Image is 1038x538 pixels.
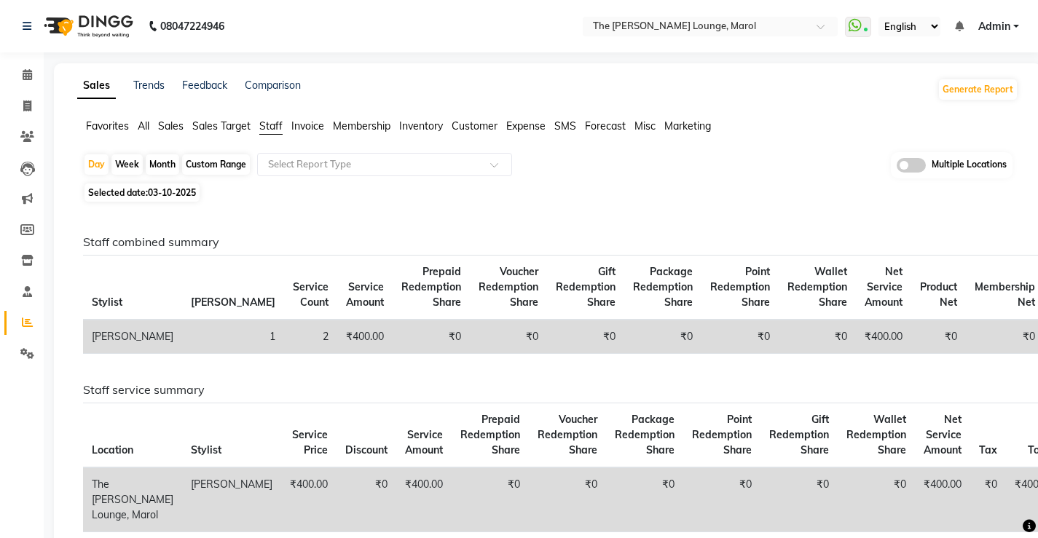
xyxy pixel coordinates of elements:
[606,467,683,532] td: ₹0
[920,280,957,309] span: Product Net
[133,79,165,92] a: Trends
[399,119,443,132] span: Inventory
[692,413,752,456] span: Point Redemption Share
[292,428,328,456] span: Service Price
[547,320,624,354] td: ₹0
[111,154,143,175] div: Week
[191,296,275,309] span: [PERSON_NAME]
[460,413,520,456] span: Prepaid Redemption Share
[291,119,324,132] span: Invoice
[401,265,461,309] span: Prepaid Redemption Share
[158,119,184,132] span: Sales
[710,265,770,309] span: Point Redemption Share
[337,320,393,354] td: ₹400.00
[856,320,911,354] td: ₹400.00
[538,413,597,456] span: Voucher Redemption Share
[624,320,701,354] td: ₹0
[970,467,1006,532] td: ₹0
[191,443,221,456] span: Stylist
[924,413,962,456] span: Net Service Amount
[506,119,546,132] span: Expense
[281,467,337,532] td: ₹400.00
[293,280,329,309] span: Service Count
[405,428,443,456] span: Service Amount
[556,265,616,309] span: Gift Redemption Share
[975,280,1035,309] span: Membership Net
[554,119,576,132] span: SMS
[939,79,1017,100] button: Generate Report
[393,320,470,354] td: ₹0
[182,154,250,175] div: Custom Range
[83,320,182,354] td: [PERSON_NAME]
[838,467,915,532] td: ₹0
[529,467,606,532] td: ₹0
[245,79,301,92] a: Comparison
[182,467,281,532] td: [PERSON_NAME]
[138,119,149,132] span: All
[396,467,452,532] td: ₹400.00
[83,467,182,532] td: The [PERSON_NAME] Lounge, Marol
[452,467,529,532] td: ₹0
[92,296,122,309] span: Stylist
[911,320,966,354] td: ₹0
[615,413,675,456] span: Package Redemption Share
[787,265,847,309] span: Wallet Redemption Share
[337,467,396,532] td: ₹0
[160,6,224,47] b: 08047224946
[479,265,538,309] span: Voucher Redemption Share
[470,320,547,354] td: ₹0
[346,280,384,309] span: Service Amount
[452,119,498,132] span: Customer
[84,183,200,202] span: Selected date:
[846,413,906,456] span: Wallet Redemption Share
[146,154,179,175] div: Month
[979,443,997,456] span: Tax
[683,467,760,532] td: ₹0
[84,154,109,175] div: Day
[182,79,227,92] a: Feedback
[259,119,283,132] span: Staff
[760,467,838,532] td: ₹0
[664,119,711,132] span: Marketing
[77,73,116,99] a: Sales
[633,265,693,309] span: Package Redemption Share
[92,443,133,456] span: Location
[345,443,388,456] span: Discount
[932,158,1007,173] span: Multiple Locations
[192,119,251,132] span: Sales Target
[865,265,903,309] span: Net Service Amount
[182,320,284,354] td: 1
[37,6,137,47] img: logo
[915,467,970,532] td: ₹400.00
[148,187,196,198] span: 03-10-2025
[769,413,829,456] span: Gift Redemption Share
[634,119,656,132] span: Misc
[701,320,779,354] td: ₹0
[284,320,337,354] td: 2
[83,235,1007,249] h6: Staff combined summary
[86,119,129,132] span: Favorites
[978,19,1010,34] span: Admin
[779,320,856,354] td: ₹0
[333,119,390,132] span: Membership
[83,383,1007,397] h6: Staff service summary
[585,119,626,132] span: Forecast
